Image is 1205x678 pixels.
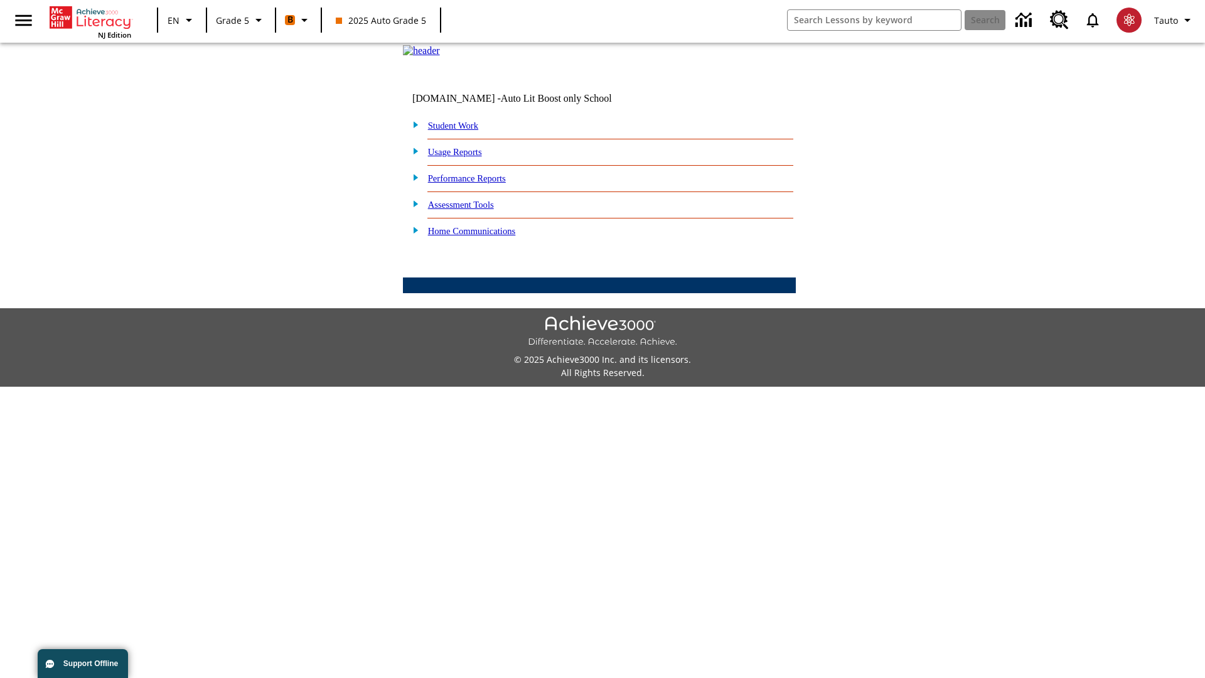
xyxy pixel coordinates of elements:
input: search field [788,10,961,30]
img: plus.gif [406,119,419,130]
button: Boost Class color is orange. Change class color [280,9,317,31]
img: plus.gif [406,145,419,156]
button: Grade: Grade 5, Select a grade [211,9,271,31]
a: Resource Center, Will open in new tab [1042,3,1076,37]
span: 2025 Auto Grade 5 [336,14,426,27]
nobr: Auto Lit Boost only School [501,93,612,104]
img: header [403,45,440,56]
span: EN [168,14,179,27]
span: Grade 5 [216,14,249,27]
a: Student Work [428,121,478,131]
span: Support Offline [63,659,118,668]
a: Assessment Tools [428,200,494,210]
span: B [287,12,293,28]
img: Achieve3000 Differentiate Accelerate Achieve [528,316,677,348]
span: Tauto [1154,14,1178,27]
a: Data Center [1008,3,1042,38]
a: Notifications [1076,4,1109,36]
a: Performance Reports [428,173,506,183]
img: plus.gif [406,224,419,235]
span: NJ Edition [98,30,131,40]
img: plus.gif [406,171,419,183]
a: Usage Reports [428,147,482,157]
button: Profile/Settings [1149,9,1200,31]
td: [DOMAIN_NAME] - [412,93,643,104]
img: plus.gif [406,198,419,209]
a: Home Communications [428,226,516,236]
button: Support Offline [38,649,128,678]
button: Open side menu [5,2,42,39]
button: Language: EN, Select a language [162,9,202,31]
img: avatar image [1117,8,1142,33]
div: Home [50,4,131,40]
button: Select a new avatar [1109,4,1149,36]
